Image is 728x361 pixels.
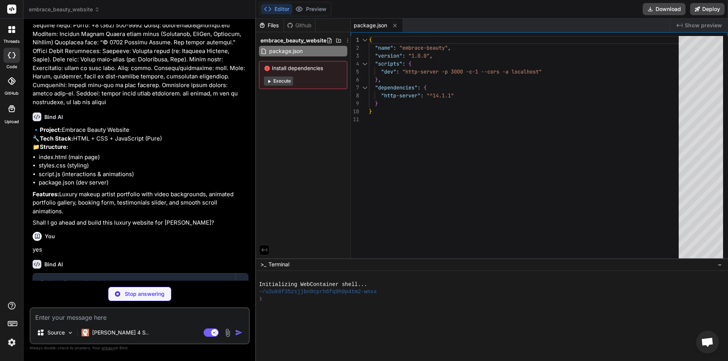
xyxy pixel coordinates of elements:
span: Terminal [268,261,289,268]
span: , [430,52,433,59]
span: package.json [354,22,387,29]
li: script.js (interactions & animations) [39,170,248,179]
span: "scripts" [375,60,402,67]
span: ❯ [259,295,263,303]
h6: You [45,233,55,240]
span: "1.0.0" [408,52,430,59]
span: "http-server -p 3000 -c-1 --cors -a localhost" [402,68,542,75]
button: Editor [261,4,292,14]
img: settings [5,336,18,349]
span: >_ [260,261,266,268]
span: "dev" [381,68,396,75]
span: , [448,44,451,51]
div: 1 [351,36,359,44]
img: Claude 4 Sonnet [82,329,89,336]
label: threads [3,38,20,45]
span: : [420,92,424,99]
p: 🔹 Embrace Beauty Website 🔧 HTML + CSS + JavaScript (Pure) 📁 [33,126,248,152]
div: Embrace Beauty Website [41,279,228,286]
h6: Bind AI [44,261,63,268]
span: } [375,100,378,107]
span: embrace_beauty_website [29,6,100,13]
li: package.json (dev server) [39,178,248,187]
span: } [369,108,372,115]
div: Files [256,22,284,29]
span: "dependencies" [375,84,417,91]
div: Click to collapse the range. [360,84,370,92]
img: icon [235,329,243,336]
span: package.json [268,47,303,56]
span: : [417,84,420,91]
button: Download [643,3,686,15]
div: 4 [351,60,359,68]
span: ~/u3uk0f35zsjjbn9cprh6fq9h0p4tm2-wnxx [259,288,377,295]
button: Execute [264,77,293,86]
p: Stop answering [125,290,165,298]
span: "^14.1.1" [427,92,454,99]
div: 8 [351,92,359,100]
span: "embrace-beauty" [399,44,448,51]
h6: Bind AI [44,113,63,121]
div: 10 [351,108,359,116]
p: yes [33,245,248,254]
span: : [393,44,396,51]
strong: Tech Stack: [40,135,73,142]
span: : [396,68,399,75]
span: Initializing WebContainer shell... [259,281,367,288]
p: Luxury makeup artist portfolio with video backgrounds, animated portfolio gallery, booking form, ... [33,190,248,216]
p: Always double-check its answers. Your in Bind [30,344,250,352]
div: 3 [351,52,359,60]
span: : [402,52,405,59]
span: , [378,76,381,83]
label: Upload [5,119,19,125]
div: 6 [351,76,359,84]
span: embrace_beauty_website [260,37,326,44]
strong: Structure: [40,143,68,150]
span: Show preview [685,22,722,29]
p: Shall I go ahead and build this luxury website for [PERSON_NAME]? [33,219,248,227]
div: Click to collapse the range. [360,60,370,68]
div: 7 [351,84,359,92]
div: 11 [351,116,359,123]
button: Preview [292,4,329,14]
span: Install dependencies [264,64,342,72]
label: GitHub [5,90,19,97]
button: Deploy [690,3,725,15]
li: styles.css (styling) [39,161,248,170]
span: "http-server" [381,92,420,99]
div: Click to collapse the range. [360,36,370,44]
span: "version" [375,52,402,59]
label: code [6,64,17,70]
a: Ouvrir le chat [696,331,719,353]
span: "name" [375,44,393,51]
p: Source [47,329,65,336]
span: { [424,84,427,91]
button: Embrace Beauty WebsiteClick to open Workbench [33,273,235,298]
button: − [716,258,723,270]
span: − [718,261,722,268]
strong: Project: [40,126,62,133]
img: Pick Models [67,330,74,336]
span: privacy [102,345,115,350]
div: Github [284,22,315,29]
div: 5 [351,68,359,76]
span: : [402,60,405,67]
strong: Features: [33,191,59,198]
p: [PERSON_NAME] 4 S.. [92,329,149,336]
div: 9 [351,100,359,108]
img: attachment [223,328,232,337]
span: { [408,60,411,67]
li: index.html (main page) [39,153,248,162]
div: 2 [351,44,359,52]
span: { [369,36,372,43]
span: } [375,76,378,83]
